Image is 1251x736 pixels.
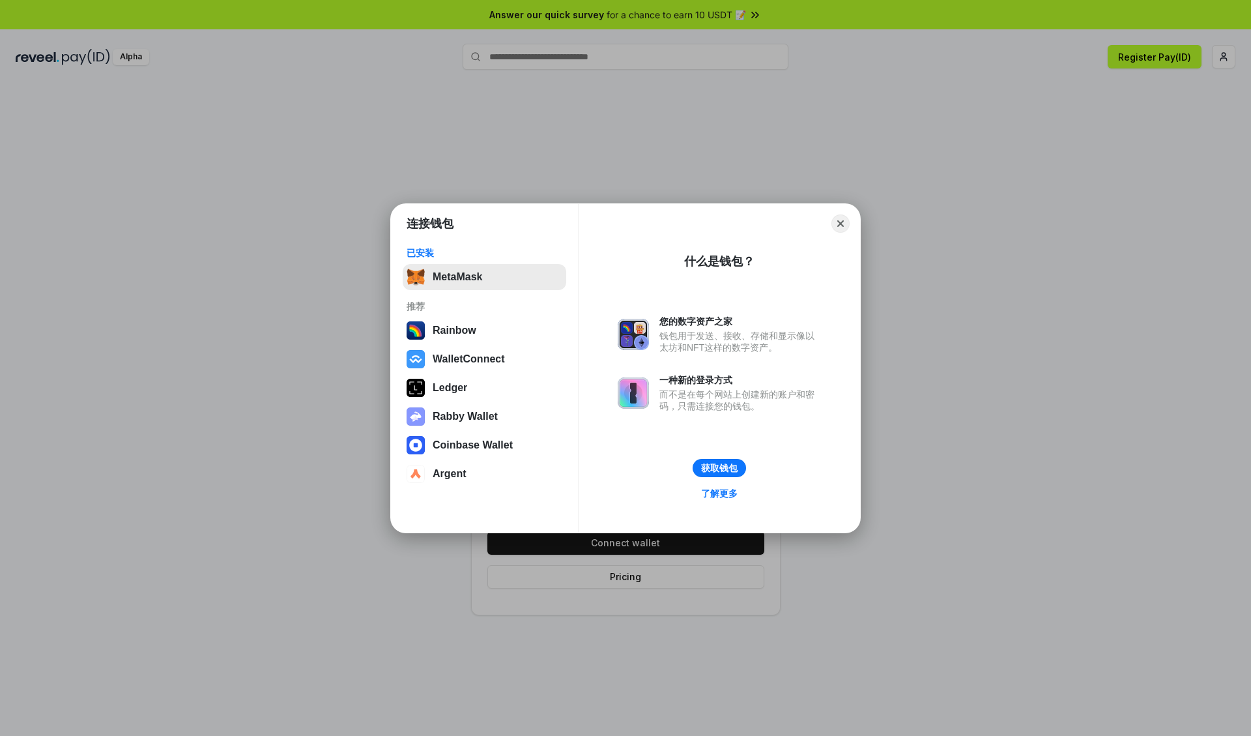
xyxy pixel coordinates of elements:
[403,404,566,430] button: Rabby Wallet
[701,462,738,474] div: 获取钱包
[684,254,755,269] div: 什么是钱包？
[407,321,425,340] img: svg+xml,%3Csvg%20width%3D%22120%22%20height%3D%22120%22%20viewBox%3D%220%200%20120%20120%22%20fil...
[659,389,821,412] div: 而不是在每个网站上创建新的账户和密码，只需连接您的钱包。
[618,377,649,409] img: svg+xml,%3Csvg%20xmlns%3D%22http%3A%2F%2Fwww.w3.org%2F2000%2Fsvg%22%20fill%3D%22none%22%20viewBox...
[403,375,566,401] button: Ledger
[701,488,738,499] div: 了解更多
[403,461,566,487] button: Argent
[433,411,498,422] div: Rabby Wallet
[831,214,850,233] button: Close
[403,264,566,290] button: MetaMask
[433,382,467,394] div: Ledger
[407,247,562,259] div: 已安装
[407,268,425,286] img: svg+xml,%3Csvg%20fill%3D%22none%22%20height%3D%2233%22%20viewBox%3D%220%200%2035%2033%22%20width%...
[403,346,566,372] button: WalletConnect
[618,319,649,350] img: svg+xml,%3Csvg%20xmlns%3D%22http%3A%2F%2Fwww.w3.org%2F2000%2Fsvg%22%20fill%3D%22none%22%20viewBox...
[407,350,425,368] img: svg+xml,%3Csvg%20width%3D%2228%22%20height%3D%2228%22%20viewBox%3D%220%200%2028%2028%22%20fill%3D...
[659,316,821,327] div: 您的数字资产之家
[407,216,453,231] h1: 连接钱包
[433,468,467,480] div: Argent
[433,271,482,283] div: MetaMask
[659,374,821,386] div: 一种新的登录方式
[659,330,821,353] div: 钱包用于发送、接收、存储和显示像以太坊和NFT这样的数字资产。
[407,465,425,483] img: svg+xml,%3Csvg%20width%3D%2228%22%20height%3D%2228%22%20viewBox%3D%220%200%2028%2028%22%20fill%3D...
[433,439,513,451] div: Coinbase Wallet
[403,317,566,344] button: Rainbow
[693,459,746,477] button: 获取钱包
[433,353,505,365] div: WalletConnect
[693,485,745,502] a: 了解更多
[407,301,562,312] div: 推荐
[407,436,425,454] img: svg+xml,%3Csvg%20width%3D%2228%22%20height%3D%2228%22%20viewBox%3D%220%200%2028%2028%22%20fill%3D...
[407,379,425,397] img: svg+xml,%3Csvg%20xmlns%3D%22http%3A%2F%2Fwww.w3.org%2F2000%2Fsvg%22%20width%3D%2228%22%20height%3...
[433,325,476,336] div: Rainbow
[403,432,566,458] button: Coinbase Wallet
[407,407,425,426] img: svg+xml,%3Csvg%20xmlns%3D%22http%3A%2F%2Fwww.w3.org%2F2000%2Fsvg%22%20fill%3D%22none%22%20viewBox...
